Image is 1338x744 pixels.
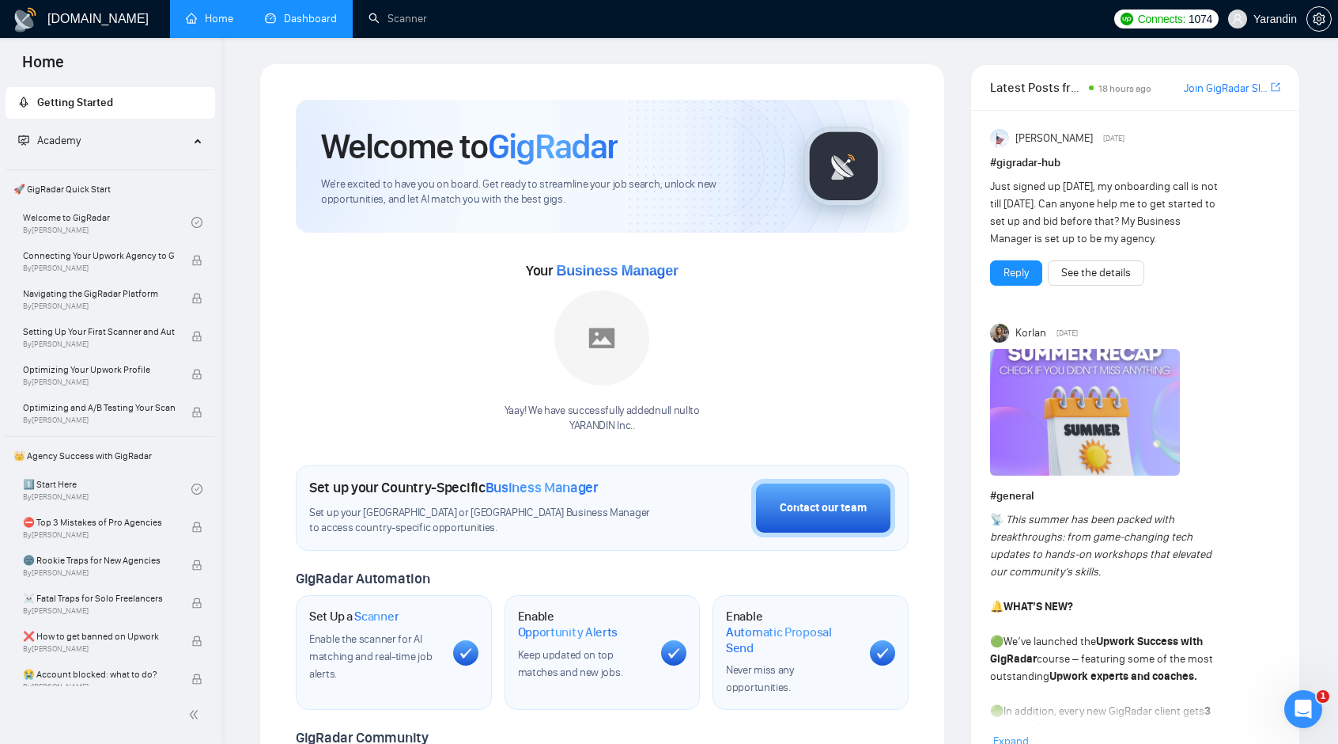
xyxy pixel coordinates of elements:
span: Never miss any opportunities. [726,663,794,694]
div: Just signed up [DATE], my onboarding call is not till [DATE]. Can anyone help me to get started t... [990,178,1223,248]
span: Enable the scanner for AI matching and real-time job alerts. [309,632,432,681]
span: [PERSON_NAME] [1015,130,1093,147]
a: Welcome to GigRadarBy[PERSON_NAME] [23,205,191,240]
span: By [PERSON_NAME] [23,378,175,387]
span: Opportunity Alerts [518,624,618,640]
h1: Enable [726,609,857,655]
strong: WHAT’S NEW? [1003,600,1073,613]
h1: # gigradar-hub [990,154,1280,172]
span: Connecting Your Upwork Agency to GigRadar [23,248,175,264]
span: GigRadar [488,125,618,168]
button: Contact our team [751,479,895,537]
a: export [1271,80,1280,95]
em: This summer has been packed with breakthroughs: from game-changing tech updates to hands-on works... [990,513,1211,579]
span: Automatic Proposal Send [726,624,857,655]
span: By [PERSON_NAME] [23,340,175,349]
a: Join GigRadar Slack Community [1184,80,1268,97]
span: check-circle [191,484,202,495]
span: Connects: [1138,10,1185,28]
span: Korlan [1015,325,1046,342]
a: dashboardDashboard [265,12,337,25]
span: 📡 [990,513,1003,526]
span: ❌ How to get banned on Upwork [23,628,175,644]
span: 😭 Account blocked: what to do? [23,666,175,682]
li: Getting Started [6,87,215,119]
span: double-left [188,707,204,723]
button: Reply [990,260,1042,286]
span: By [PERSON_NAME] [23,644,175,654]
span: By [PERSON_NAME] [23,416,175,425]
span: lock [191,293,202,304]
a: homeHome [186,12,233,25]
span: 1 [1317,690,1329,703]
span: check-circle [191,217,202,228]
span: Latest Posts from the GigRadar Community [990,78,1084,97]
span: 👑 Agency Success with GigRadar [7,440,214,472]
p: YARANDIN Inc. . [505,419,700,434]
img: F09CV3P1UE7-Summer%20recap.png [990,349,1180,476]
span: We're excited to have you on board. Get ready to streamline your job search, unlock new opportuni... [321,177,779,207]
span: Setting Up Your First Scanner and Auto-Bidder [23,324,175,340]
span: Navigating the GigRadar Platform [23,286,175,302]
strong: Upwork Success with GigRadar [990,635,1203,666]
span: By [PERSON_NAME] [23,606,175,616]
span: 🔔 [990,600,1003,613]
span: 1074 [1189,10,1212,28]
span: Academy [18,134,81,147]
span: lock [191,331,202,342]
img: Korlan [990,324,1009,343]
iframe: Intercom live chat [1284,690,1322,728]
button: See the details [1048,260,1144,286]
span: lock [191,522,202,533]
span: lock [191,369,202,380]
span: By [PERSON_NAME] [23,682,175,692]
span: Optimizing Your Upwork Profile [23,362,175,378]
span: lock [191,560,202,571]
img: gigradar-logo.png [804,127,883,206]
img: upwork-logo.png [1121,13,1133,25]
span: GigRadar Automation [296,570,429,587]
span: user [1232,13,1243,25]
span: Business Manager [556,263,678,279]
span: Scanner [354,609,399,624]
span: ☠️ Fatal Traps for Solo Freelancers [23,590,175,606]
span: Set up your [GEOGRAPHIC_DATA] or [GEOGRAPHIC_DATA] Business Manager to access country-specific op... [309,506,660,536]
span: [DATE] [1103,131,1124,146]
img: placeholder.png [554,290,649,385]
a: setting [1306,13,1332,25]
span: lock [191,255,202,266]
span: By [PERSON_NAME] [23,568,175,578]
span: Home [9,51,77,84]
span: By [PERSON_NAME] [23,530,175,540]
button: setting [1306,6,1332,32]
h1: Set up your Country-Specific [309,479,599,496]
a: Reply [1003,264,1029,282]
span: By [PERSON_NAME] [23,302,175,311]
span: Your [526,262,678,279]
h1: Enable [518,609,649,640]
h1: Welcome to [321,125,618,168]
span: 18 hours ago [1098,83,1151,94]
strong: Upwork experts and coaches. [1049,670,1197,683]
a: See the details [1061,264,1131,282]
span: [DATE] [1056,326,1078,340]
span: Optimizing and A/B Testing Your Scanner for Better Results [23,400,175,416]
span: setting [1307,13,1331,25]
img: logo [13,7,38,32]
span: 🟢 [990,635,1003,648]
span: By [PERSON_NAME] [23,264,175,273]
div: Yaay! We have successfully added null null to [505,404,700,434]
span: rocket [18,97,29,108]
span: export [1271,81,1280,93]
span: Keep updated on top matches and new jobs. [518,648,623,679]
span: Getting Started [37,96,113,109]
span: 🚀 GigRadar Quick Start [7,173,214,205]
span: fund-projection-screen [18,135,29,146]
div: Contact our team [780,499,867,517]
a: 1️⃣ Start HereBy[PERSON_NAME] [23,472,191,507]
h1: # general [990,488,1280,505]
span: lock [191,674,202,685]
span: lock [191,598,202,609]
span: Academy [37,134,81,147]
a: searchScanner [369,12,427,25]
